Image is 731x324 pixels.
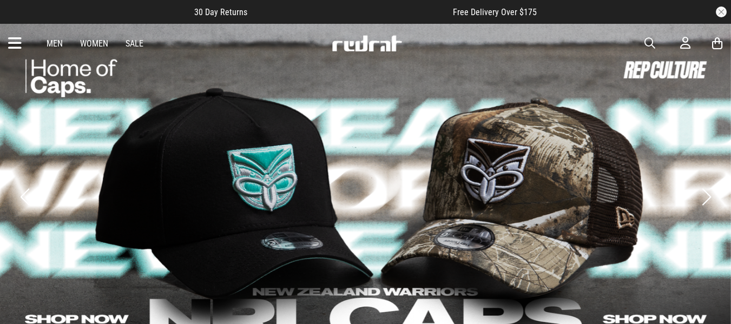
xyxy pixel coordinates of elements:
[269,6,431,17] iframe: Customer reviews powered by Trustpilot
[194,7,247,17] span: 30 Day Returns
[126,38,143,49] a: Sale
[699,185,714,209] button: Next slide
[331,35,403,51] img: Redrat logo
[47,38,63,49] a: Men
[9,4,41,37] button: Open LiveChat chat widget
[453,7,537,17] span: Free Delivery Over $175
[80,38,108,49] a: Women
[17,185,32,209] button: Previous slide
